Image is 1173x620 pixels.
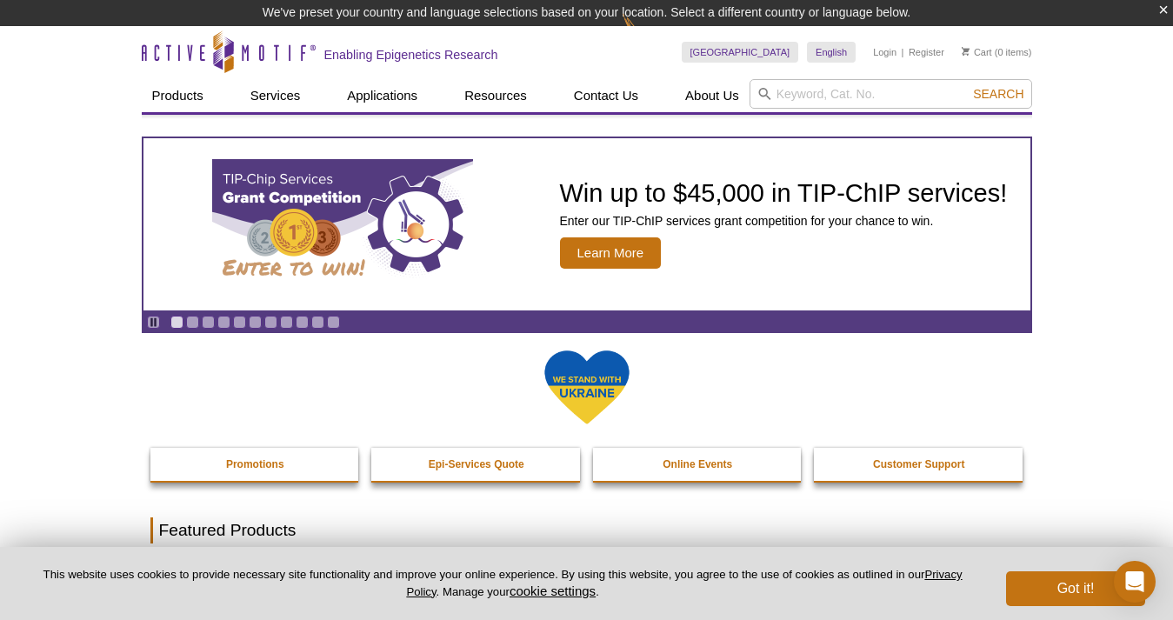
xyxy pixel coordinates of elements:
[1114,561,1156,603] div: Open Intercom Messenger
[962,46,992,58] a: Cart
[593,448,803,481] a: Online Events
[962,42,1032,63] li: (0 items)
[675,79,750,112] a: About Us
[560,237,662,269] span: Learn More
[454,79,537,112] a: Resources
[324,47,498,63] h2: Enabling Epigenetics Research
[240,79,311,112] a: Services
[150,448,361,481] a: Promotions
[968,86,1029,102] button: Search
[311,316,324,329] a: Go to slide 10
[663,458,732,470] strong: Online Events
[429,458,524,470] strong: Epi-Services Quote
[623,13,669,54] img: Change Here
[682,42,799,63] a: [GEOGRAPHIC_DATA]
[142,79,214,112] a: Products
[560,213,1008,229] p: Enter our TIP-ChIP services grant competition for your chance to win.
[962,47,970,56] img: Your Cart
[212,159,473,290] img: TIP-ChIP Services Grant Competition
[1006,571,1145,606] button: Got it!
[147,316,160,329] a: Toggle autoplay
[406,568,962,597] a: Privacy Policy
[873,458,964,470] strong: Customer Support
[280,316,293,329] a: Go to slide 8
[150,517,1023,543] h2: Featured Products
[543,349,630,426] img: We Stand With Ukraine
[28,567,977,600] p: This website uses cookies to provide necessary site functionality and improve your online experie...
[510,583,596,598] button: cookie settings
[217,316,230,329] a: Go to slide 4
[807,42,856,63] a: English
[750,79,1032,109] input: Keyword, Cat. No.
[814,448,1024,481] a: Customer Support
[371,448,582,481] a: Epi-Services Quote
[249,316,262,329] a: Go to slide 6
[973,87,1023,101] span: Search
[909,46,944,58] a: Register
[873,46,896,58] a: Login
[226,458,284,470] strong: Promotions
[143,138,1030,310] article: TIP-ChIP Services Grant Competition
[233,316,246,329] a: Go to slide 5
[902,42,904,63] li: |
[560,180,1008,206] h2: Win up to $45,000 in TIP-ChIP services!
[170,316,183,329] a: Go to slide 1
[563,79,649,112] a: Contact Us
[337,79,428,112] a: Applications
[143,138,1030,310] a: TIP-ChIP Services Grant Competition Win up to $45,000 in TIP-ChIP services! Enter our TIP-ChIP se...
[202,316,215,329] a: Go to slide 3
[264,316,277,329] a: Go to slide 7
[296,316,309,329] a: Go to slide 9
[186,316,199,329] a: Go to slide 2
[327,316,340,329] a: Go to slide 11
